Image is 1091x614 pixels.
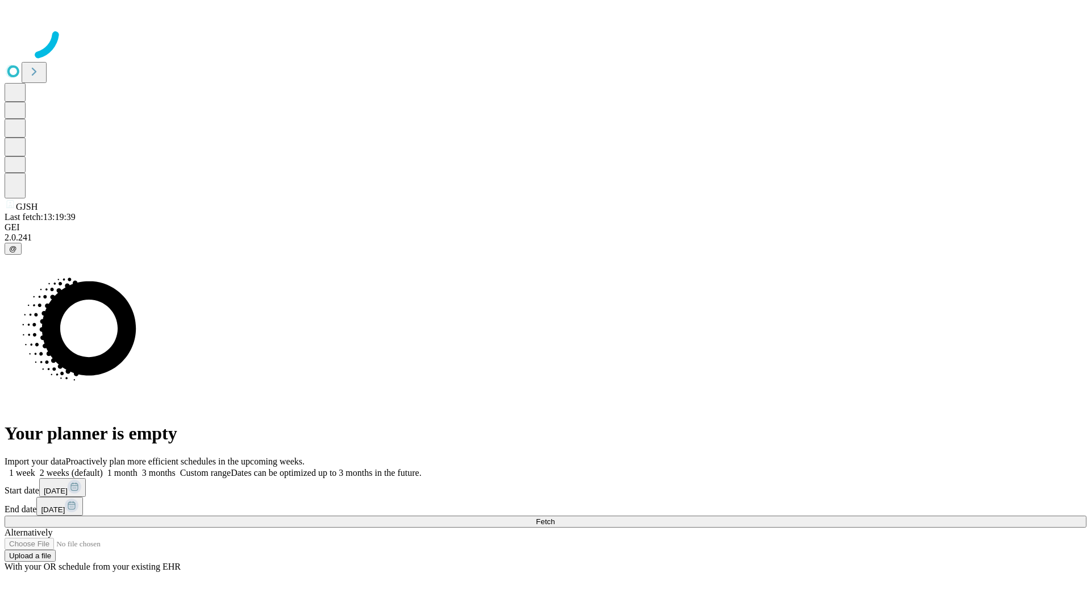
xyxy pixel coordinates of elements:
[5,478,1086,497] div: Start date
[5,233,1086,243] div: 2.0.241
[40,468,103,478] span: 2 weeks (default)
[9,244,17,253] span: @
[16,202,38,211] span: GJSH
[39,478,86,497] button: [DATE]
[142,468,176,478] span: 3 months
[5,423,1086,444] h1: Your planner is empty
[44,487,68,495] span: [DATE]
[5,516,1086,528] button: Fetch
[41,505,65,514] span: [DATE]
[5,222,1086,233] div: GEI
[36,497,83,516] button: [DATE]
[5,562,181,571] span: With your OR schedule from your existing EHR
[180,468,231,478] span: Custom range
[5,457,66,466] span: Import your data
[5,243,22,255] button: @
[231,468,421,478] span: Dates can be optimized up to 3 months in the future.
[9,468,35,478] span: 1 week
[5,528,52,537] span: Alternatively
[107,468,138,478] span: 1 month
[5,497,1086,516] div: End date
[536,517,555,526] span: Fetch
[66,457,305,466] span: Proactively plan more efficient schedules in the upcoming weeks.
[5,212,76,222] span: Last fetch: 13:19:39
[5,550,56,562] button: Upload a file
